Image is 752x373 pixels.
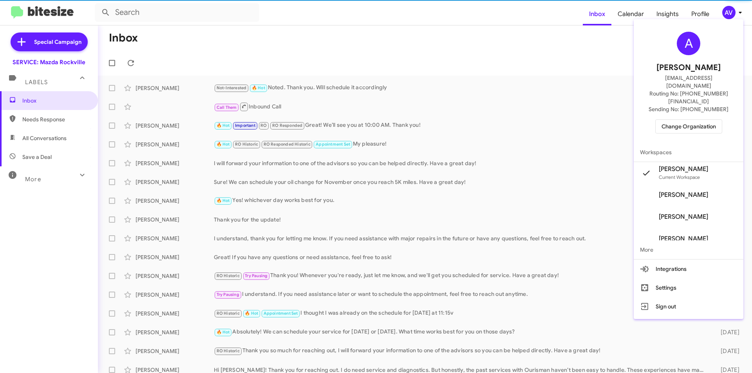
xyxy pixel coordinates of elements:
button: Integrations [634,259,743,278]
span: [EMAIL_ADDRESS][DOMAIN_NAME] [643,74,734,90]
span: [PERSON_NAME] [656,61,721,74]
span: [PERSON_NAME] [659,191,708,199]
span: Sending No: [PHONE_NUMBER] [649,105,728,113]
button: Change Organization [655,119,722,133]
span: Workspaces [634,143,743,162]
span: Current Workspace [659,174,700,180]
span: [PERSON_NAME] [659,235,708,243]
button: Settings [634,278,743,297]
button: Sign out [634,297,743,316]
span: [PERSON_NAME] [659,213,708,221]
span: [PERSON_NAME] [659,165,708,173]
span: More [634,240,743,259]
div: A [677,32,700,55]
span: Routing No: [PHONE_NUMBER][FINANCIAL_ID] [643,90,734,105]
span: Change Organization [662,120,716,133]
